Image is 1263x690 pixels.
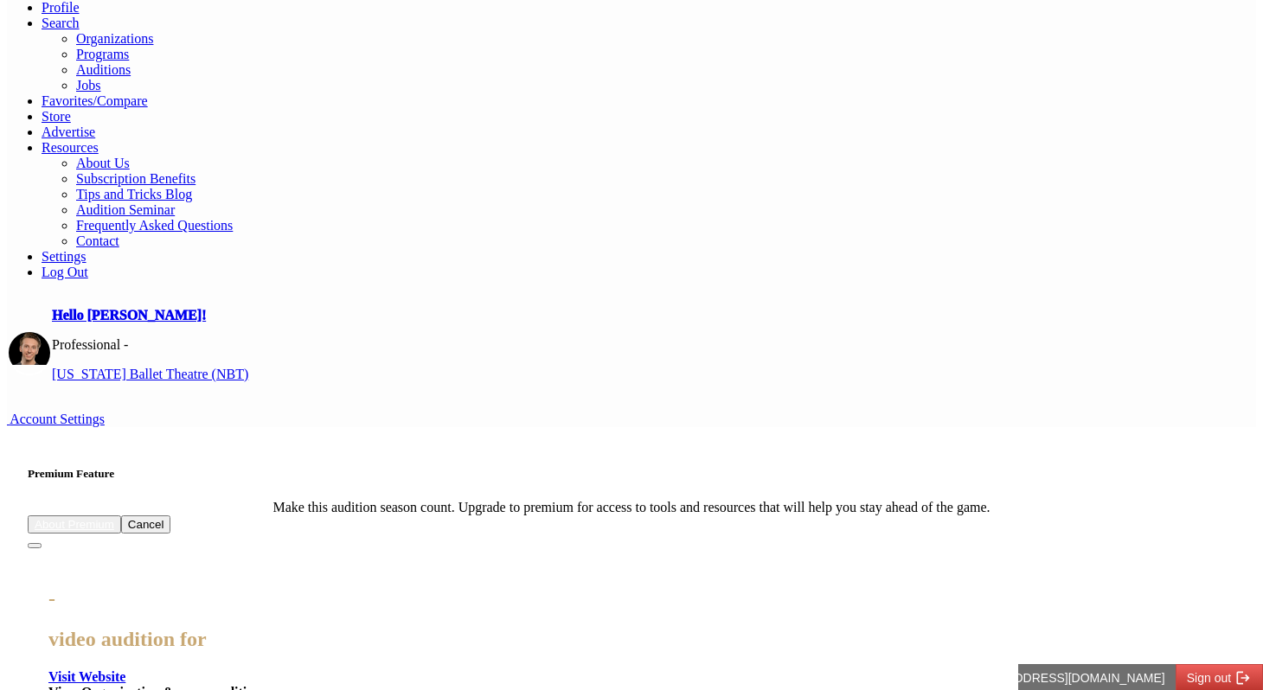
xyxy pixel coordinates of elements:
span: video audition for [48,628,207,650]
a: Programs [76,47,129,61]
a: Subscription Benefits [76,171,196,186]
button: Close [28,543,42,548]
a: About Us [76,156,130,170]
a: Favorites/Compare [42,93,148,108]
a: Auditions [76,62,131,77]
a: [US_STATE] Ballet Theatre (NBT) [52,367,248,381]
ul: Resources [42,156,1256,249]
ul: Resources [42,31,1256,93]
a: Settings [42,249,87,264]
span: Sign out [169,7,213,21]
a: Hello [PERSON_NAME]! [52,308,206,323]
span: Professional [52,337,120,352]
a: Visit Website [48,669,125,684]
a: Tips and Tricks Blog [76,187,192,201]
h2: - [48,587,1215,610]
span: Account Settings [10,412,105,426]
a: Jobs [76,78,100,93]
a: About Premium [35,518,114,531]
a: Account Settings [7,412,105,427]
a: Audition Seminar [76,202,175,217]
a: Search [42,16,80,30]
a: Store [42,109,71,124]
span: - [124,337,128,352]
img: profile picture [9,332,50,365]
a: Resources [42,140,99,155]
a: Log Out [42,265,88,279]
a: Contact [76,233,119,248]
div: Make this audition season count. Upgrade to premium for access to tools and resources that will h... [28,500,1235,515]
a: Frequently Asked Questions [76,218,233,233]
h5: Premium Feature [28,467,1235,481]
a: Organizations [76,31,153,46]
a: Advertise [42,125,95,139]
button: Cancel [121,515,171,533]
